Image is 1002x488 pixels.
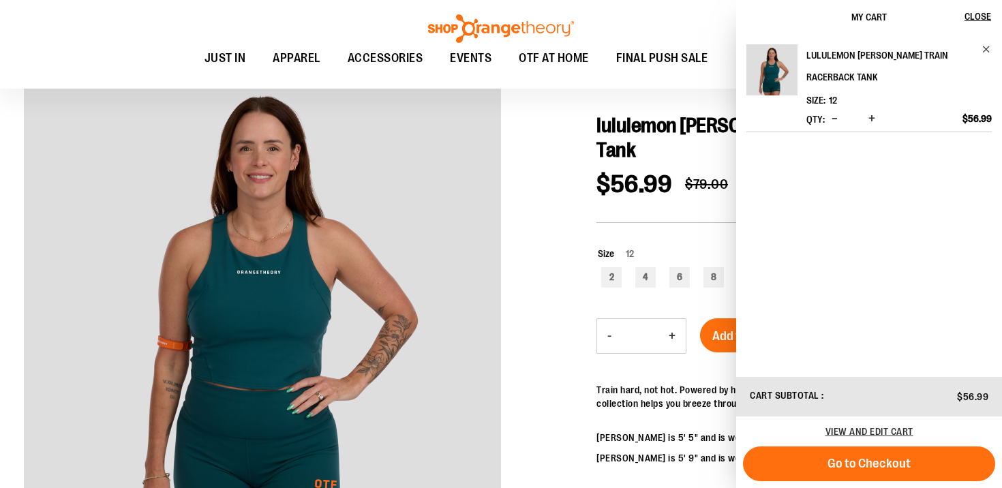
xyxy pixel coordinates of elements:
p: [PERSON_NAME] is 5' 5" and is wearing lululemon size 6. [596,431,978,444]
div: 8 [703,267,724,288]
a: OTF AT HOME [505,43,603,74]
span: $56.99 [596,170,671,198]
img: Shop Orangetheory [426,14,576,43]
li: Product [746,44,992,132]
button: Go to Checkout [743,446,995,481]
button: Add to Cart [700,318,785,352]
span: My Cart [851,12,887,22]
span: lululemon [PERSON_NAME] Train Racerback Tank [596,114,945,162]
p: [PERSON_NAME] is 5' 9" and is wearing lululemon size 14. [596,451,978,465]
a: View and edit cart [825,426,913,437]
a: JUST IN [191,43,260,74]
button: Decrease product quantity [828,112,841,126]
a: FINAL PUSH SALE [603,43,722,74]
a: ACCESSORIES [334,43,437,74]
span: Go to Checkout [828,456,911,471]
span: OTF AT HOME [519,43,589,74]
span: FINAL PUSH SALE [616,43,708,74]
span: Close [965,11,991,22]
a: Remove item [982,44,992,55]
button: Increase product quantity [865,112,879,126]
span: $79.00 [685,177,728,192]
a: lululemon [PERSON_NAME] Train Racerback Tank [806,44,992,88]
input: Product quantity [622,320,658,352]
span: 12 [614,248,634,259]
span: Size [598,248,614,259]
span: ACCESSORIES [348,43,423,74]
p: Train hard, not hot. Powered by highly breathable Everlux™, the [PERSON_NAME] Train collection he... [596,383,978,410]
span: EVENTS [450,43,491,74]
img: lululemon Wunder Train Racerback Tank [746,44,798,95]
button: Increase product quantity [658,319,686,353]
a: lululemon Wunder Train Racerback Tank [746,44,798,104]
dt: Size [806,95,825,106]
a: EVENTS [436,43,505,74]
a: APPAREL [259,43,334,74]
span: APPAREL [273,43,320,74]
div: 4 [635,267,656,288]
h2: lululemon [PERSON_NAME] Train Racerback Tank [806,44,973,88]
button: Decrease product quantity [597,319,622,353]
span: JUST IN [204,43,246,74]
span: 12 [829,95,837,106]
span: Add to Cart [712,329,772,344]
div: 6 [669,267,690,288]
span: $56.99 [957,391,988,402]
span: Cart Subtotal [750,390,819,401]
span: $56.99 [962,112,992,125]
label: Qty [806,114,825,125]
div: 2 [601,267,622,288]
